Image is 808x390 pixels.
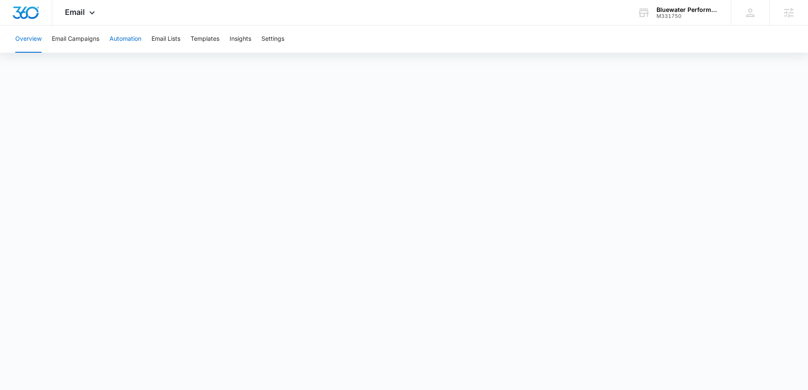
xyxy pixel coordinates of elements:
span: Email [65,8,85,17]
button: Overview [15,25,42,53]
button: Automation [109,25,141,53]
div: account name [656,6,718,13]
button: Email Lists [151,25,180,53]
button: Insights [230,25,251,53]
button: Templates [191,25,219,53]
button: Settings [261,25,284,53]
button: Email Campaigns [52,25,99,53]
div: account id [656,13,718,19]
